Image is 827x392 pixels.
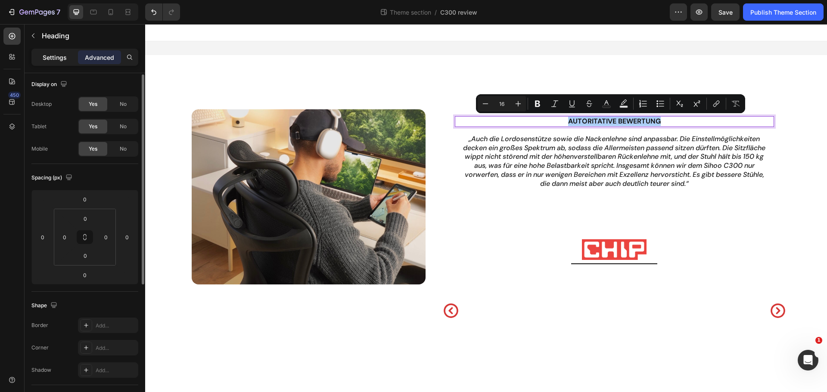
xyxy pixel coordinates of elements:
input: 0px [77,212,94,225]
div: Mobile [31,145,48,153]
iframe: Intercom live chat [798,350,818,370]
input: 0px [58,231,71,244]
div: Editor contextual toolbar [476,94,745,113]
iframe: To enrich screen reader interactions, please activate Accessibility in Grammarly extension settings [145,24,827,392]
div: Border [31,321,48,329]
button: Carousel Back Arrow [297,278,314,295]
button: Carousel Next Arrow [624,278,641,295]
span: No [120,100,127,108]
input: 0 [76,269,93,281]
span: C300 review [440,8,477,17]
input: 0 [76,193,93,206]
div: Tablet [31,123,47,130]
span: No [120,123,127,130]
div: Add... [96,322,136,330]
input: 0px [99,231,112,244]
div: Corner [31,344,49,352]
h2: Rich Text Editor. Editing area: main [310,92,629,103]
span: / [435,8,437,17]
div: Publish Theme Section [750,8,816,17]
span: Yes [89,145,97,153]
span: No [120,145,127,153]
div: Undo/Redo [145,3,180,21]
p: Autoritative Bewertung [311,93,628,102]
button: Publish Theme Section [743,3,824,21]
div: Display on [31,79,69,90]
button: 7 [3,3,64,21]
div: Add... [96,367,136,374]
p: Advanced [85,53,114,62]
p: 7 [56,7,60,17]
input: 0px [77,249,94,262]
div: Shadow [31,366,51,374]
p: Settings [43,53,67,62]
input: 0 [36,231,49,244]
div: Spacing (px) [31,172,74,184]
div: Add... [96,344,136,352]
div: Shape [31,300,59,312]
span: Save [718,9,733,16]
button: Save [711,3,740,21]
img: edcaea27e4f862c7e570ef1a2a1a27ef40a2c6ec.jpg [47,85,280,260]
span: Theme section [388,8,433,17]
img: gempages_559435240720827197-25e05983-7ec7-4a73-b274-761eb4627815.png [437,215,501,236]
span: Yes [89,100,97,108]
span: 1 [815,337,822,344]
div: Desktop [31,100,52,108]
p: Heading [42,31,135,41]
p: „Auch die Lordosenstütze sowie die Nackenlehne sind anpassbar. Die Einstellmöglichkeiten decken e... [317,111,621,164]
span: Yes [89,123,97,130]
div: 450 [8,92,21,99]
input: 0 [121,231,134,244]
